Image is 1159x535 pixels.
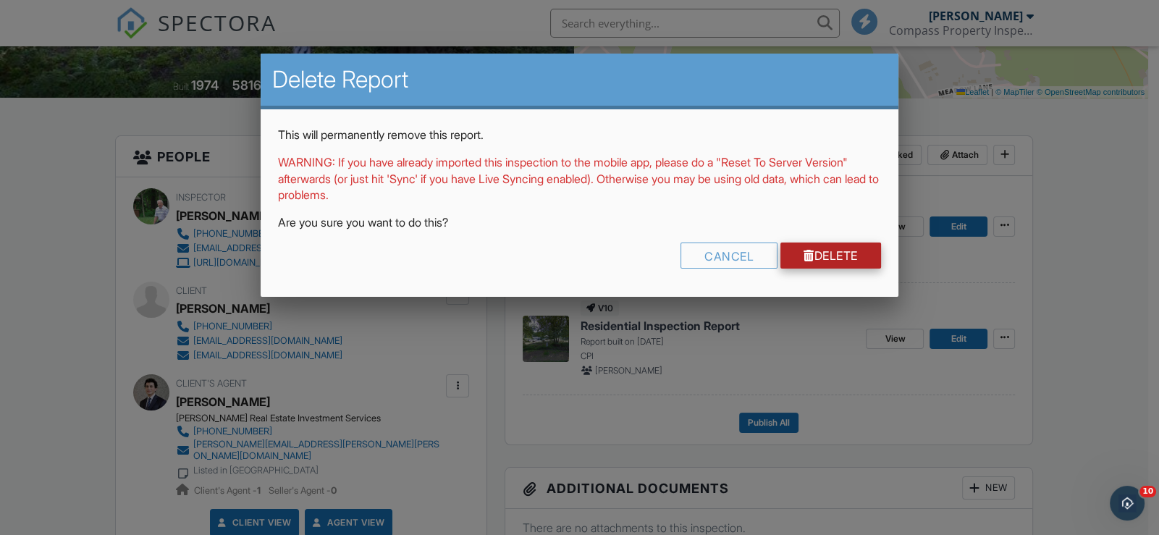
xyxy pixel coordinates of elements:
[278,154,881,203] p: WARNING: If you have already imported this inspection to the mobile app, please do a "Reset To Se...
[780,243,881,269] a: Delete
[278,214,881,230] p: Are you sure you want to do this?
[272,65,887,94] h2: Delete Report
[1139,486,1156,497] span: 10
[680,243,777,269] div: Cancel
[278,127,881,143] p: This will permanently remove this report.
[1110,486,1145,521] iframe: Intercom live chat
